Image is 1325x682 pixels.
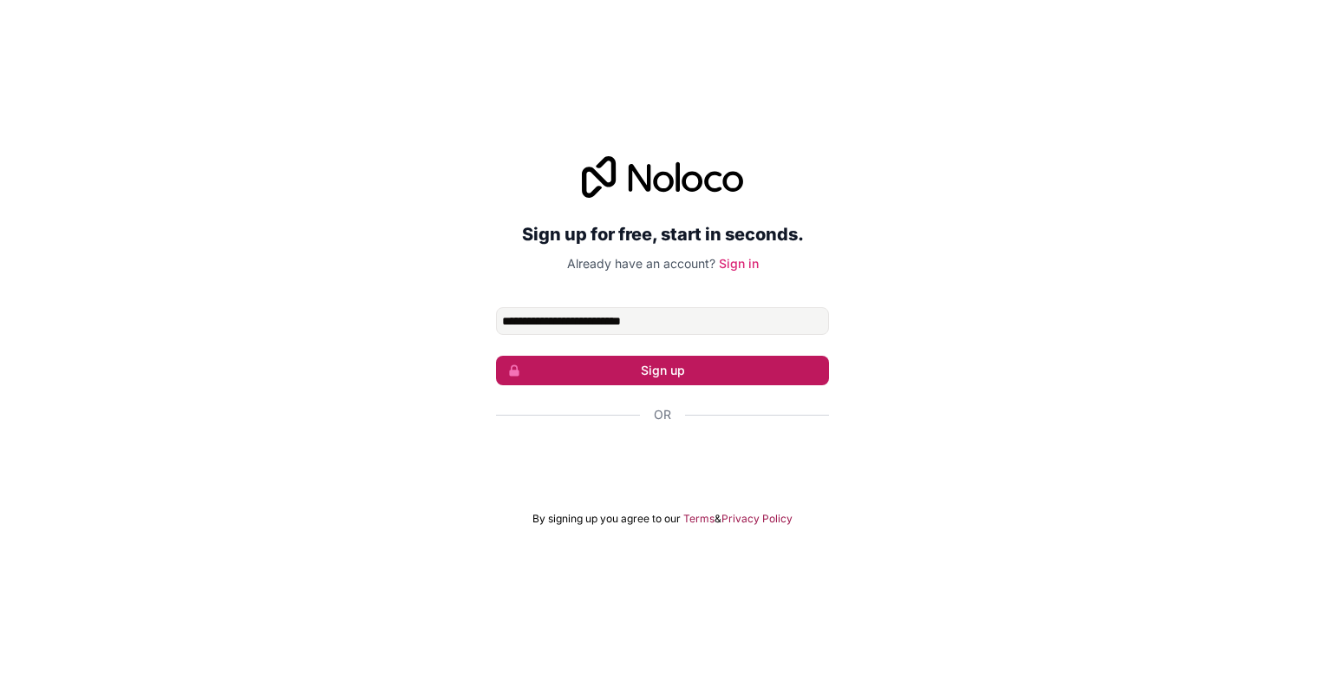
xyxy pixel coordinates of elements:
a: Sign in [719,256,759,271]
a: Terms [683,512,715,526]
span: Or [654,406,671,423]
span: & [715,512,721,526]
input: Email address [496,307,829,335]
span: Already have an account? [567,256,715,271]
button: Sign up [496,356,829,385]
h2: Sign up for free, start in seconds. [496,219,829,250]
span: By signing up you agree to our [532,512,681,526]
iframe: Sign in with Google Button [487,443,838,481]
a: Privacy Policy [721,512,793,526]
